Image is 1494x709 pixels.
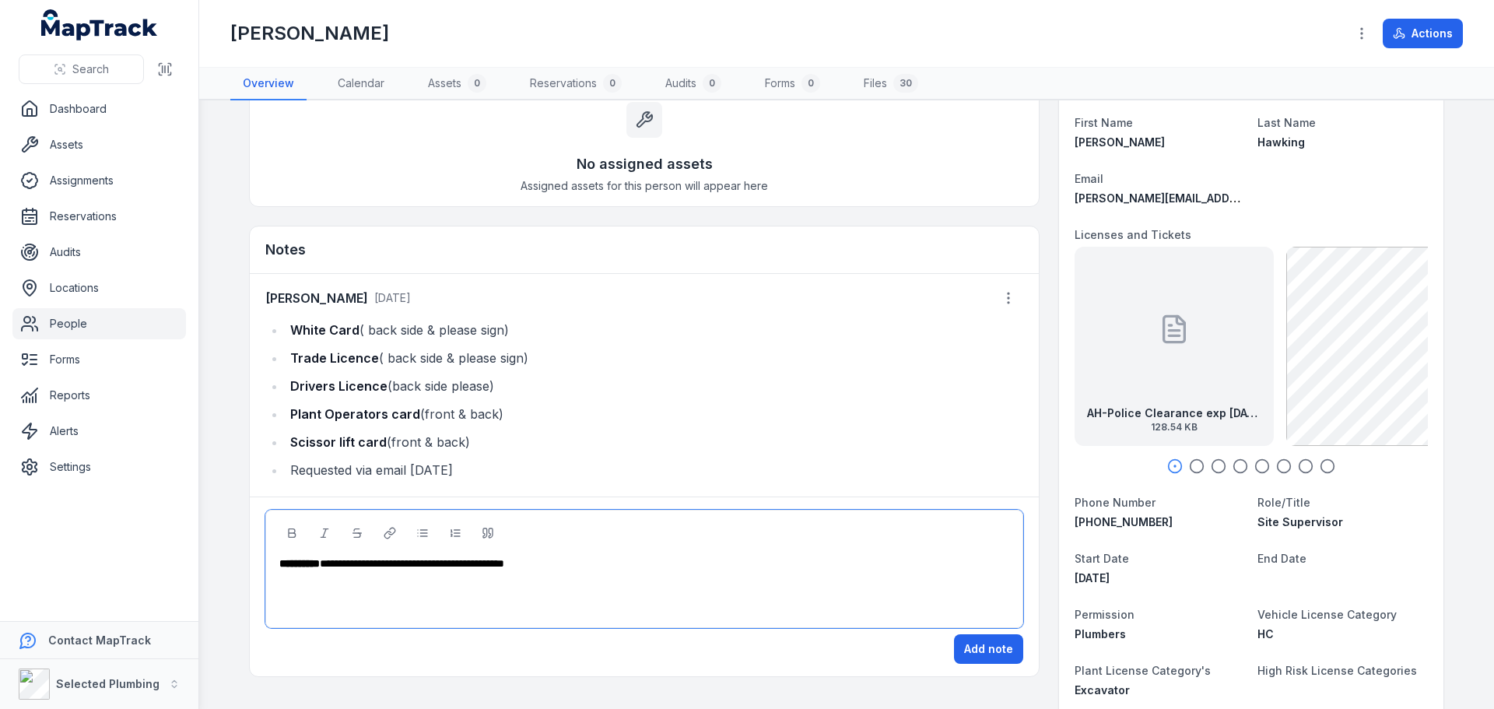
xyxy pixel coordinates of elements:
[521,178,768,194] span: Assigned assets for this person will appear here
[374,291,411,304] span: [DATE]
[603,74,622,93] div: 0
[374,291,411,304] time: 8/20/2025, 10:04:08 AM
[1087,421,1261,433] span: 128.54 KB
[1075,571,1110,584] span: [DATE]
[325,68,397,100] a: Calendar
[12,165,186,196] a: Assignments
[290,434,387,450] strong: Scissor lift card
[265,239,306,261] h3: Notes
[1075,191,1352,205] span: [PERSON_NAME][EMAIL_ADDRESS][DOMAIN_NAME]
[12,237,186,268] a: Audits
[703,74,721,93] div: 0
[1257,552,1306,565] span: End Date
[12,201,186,232] a: Reservations
[1075,627,1126,641] span: Plumbers
[893,74,918,93] div: 30
[72,61,109,77] span: Search
[12,93,186,125] a: Dashboard
[1075,683,1130,697] span: Excavator
[12,272,186,304] a: Locations
[1075,116,1133,129] span: First Name
[12,451,186,483] a: Settings
[1075,228,1191,241] span: Licenses and Tickets
[56,677,160,690] strong: Selected Plumbing
[1075,515,1173,528] span: [PHONE_NUMBER]
[230,21,389,46] h1: [PERSON_NAME]
[1257,664,1417,677] span: High Risk License Categories
[12,129,186,160] a: Assets
[416,68,499,100] a: Assets0
[1383,19,1463,48] button: Actions
[48,634,151,647] strong: Contact MapTrack
[290,378,388,394] strong: Drivers Licence
[954,634,1023,664] button: Add note
[12,380,186,411] a: Reports
[1257,608,1397,621] span: Vehicle License Category
[286,375,1023,397] li: (back side please)
[377,520,403,546] button: Link
[1075,552,1129,565] span: Start Date
[41,9,158,40] a: MapTrack
[12,344,186,375] a: Forms
[442,520,468,546] button: Ordered List
[801,74,820,93] div: 0
[286,431,1023,453] li: (front & back)
[1257,515,1343,528] span: Site Supervisor
[286,459,1023,481] li: Requested via email [DATE]
[468,74,486,93] div: 0
[409,520,436,546] button: Bulleted List
[1257,496,1310,509] span: Role/Title
[12,308,186,339] a: People
[344,520,370,546] button: Strikethrough
[230,68,307,100] a: Overview
[19,54,144,84] button: Search
[286,403,1023,425] li: (front & back)
[311,520,338,546] button: Italic
[851,68,931,100] a: Files30
[1087,405,1261,421] strong: AH-Police Clearance exp [DATE]
[1075,608,1135,621] span: Permission
[517,68,634,100] a: Reservations0
[1075,496,1156,509] span: Phone Number
[279,520,305,546] button: Bold
[653,68,734,100] a: Audits0
[290,322,359,338] strong: White Card
[12,416,186,447] a: Alerts
[290,406,420,422] strong: Plant Operators card
[286,347,1023,369] li: ( back side & please sign)
[286,319,1023,341] li: ( back side & please sign)
[1075,664,1211,677] span: Plant License Category's
[577,153,713,175] h3: No assigned assets
[1257,627,1274,641] span: HC
[752,68,833,100] a: Forms0
[1075,571,1110,584] time: 2/13/2023, 12:00:00 AM
[1257,135,1305,149] span: Hawking
[1257,116,1316,129] span: Last Name
[1075,172,1103,185] span: Email
[290,350,379,366] strong: Trade Licence
[265,289,368,307] strong: [PERSON_NAME]
[1075,135,1165,149] span: [PERSON_NAME]
[475,520,501,546] button: Blockquote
